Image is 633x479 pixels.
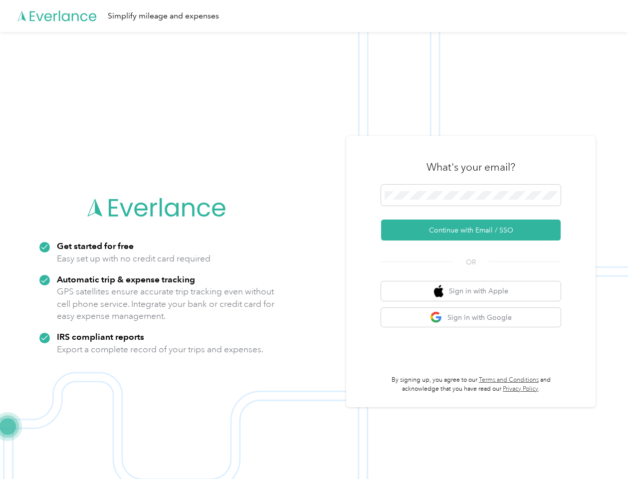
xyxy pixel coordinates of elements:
p: By signing up, you agree to our and acknowledge that you have read our . [381,376,561,393]
button: google logoSign in with Google [381,308,561,327]
img: google logo [430,311,442,324]
p: GPS satellites ensure accurate trip tracking even without cell phone service. Integrate your bank... [57,285,275,322]
a: Privacy Policy [503,385,538,393]
strong: Automatic trip & expense tracking [57,274,195,284]
strong: IRS compliant reports [57,331,144,342]
img: apple logo [434,285,444,297]
div: Simplify mileage and expenses [108,10,219,22]
button: apple logoSign in with Apple [381,281,561,301]
h3: What's your email? [426,160,515,174]
button: Continue with Email / SSO [381,220,561,240]
span: OR [453,257,488,267]
a: Terms and Conditions [479,376,539,384]
p: Export a complete record of your trips and expenses. [57,343,263,356]
p: Easy set up with no credit card required [57,252,211,265]
strong: Get started for free [57,240,134,251]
